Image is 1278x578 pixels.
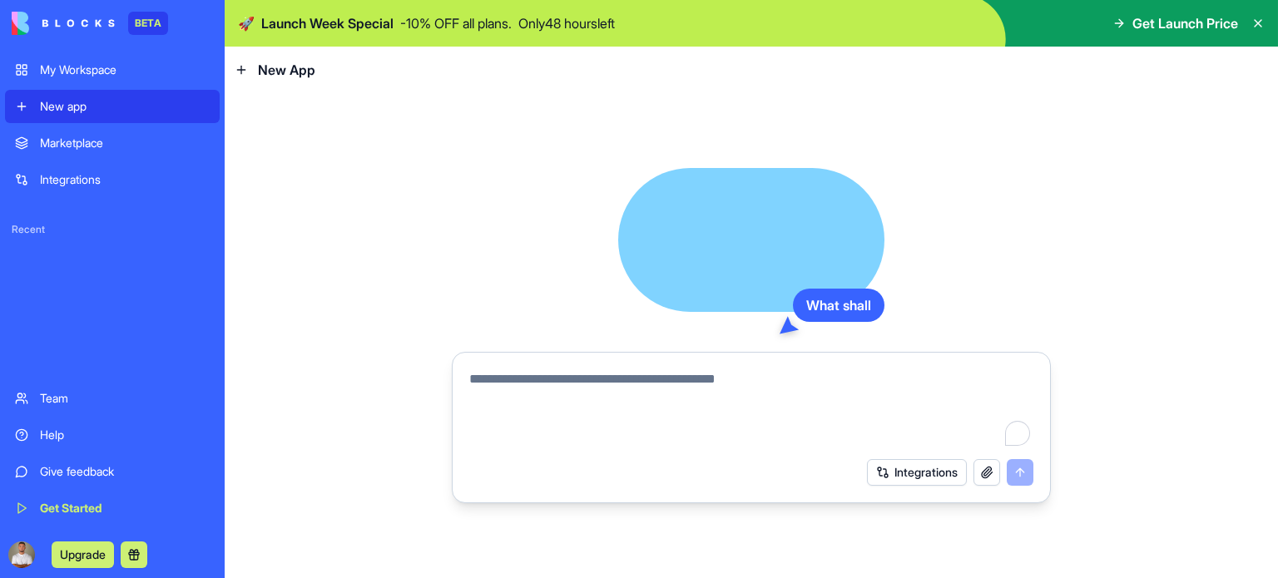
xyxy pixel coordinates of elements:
[5,223,220,236] span: Recent
[400,13,512,33] p: - 10 % OFF all plans.
[12,12,168,35] a: BETA
[518,13,615,33] p: Only 48 hours left
[40,62,210,78] div: My Workspace
[5,163,220,196] a: Integrations
[261,13,394,33] span: Launch Week Special
[40,427,210,443] div: Help
[5,418,220,452] a: Help
[793,289,884,322] div: What shall
[40,171,210,188] div: Integrations
[52,546,114,562] a: Upgrade
[5,53,220,86] a: My Workspace
[238,13,255,33] span: 🚀
[867,459,967,486] button: Integrations
[40,135,210,151] div: Marketplace
[258,60,315,80] span: New App
[1132,13,1238,33] span: Get Launch Price
[5,126,220,160] a: Marketplace
[5,90,220,123] a: New app
[40,98,210,115] div: New app
[5,455,220,488] a: Give feedback
[40,500,210,516] div: Get Started
[128,12,168,35] div: BETA
[40,463,210,480] div: Give feedback
[8,541,35,568] img: ACg8ocL1Taos-qpdGyru1ED1JAsqy6ljzOpph7sOPa8mBGdJVi5nak4=s96-c
[5,382,220,415] a: Team
[5,492,220,525] a: Get Started
[469,369,1033,449] textarea: To enrich screen reader interactions, please activate Accessibility in Grammarly extension settings
[12,12,115,35] img: logo
[52,541,114,568] button: Upgrade
[40,390,210,407] div: Team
